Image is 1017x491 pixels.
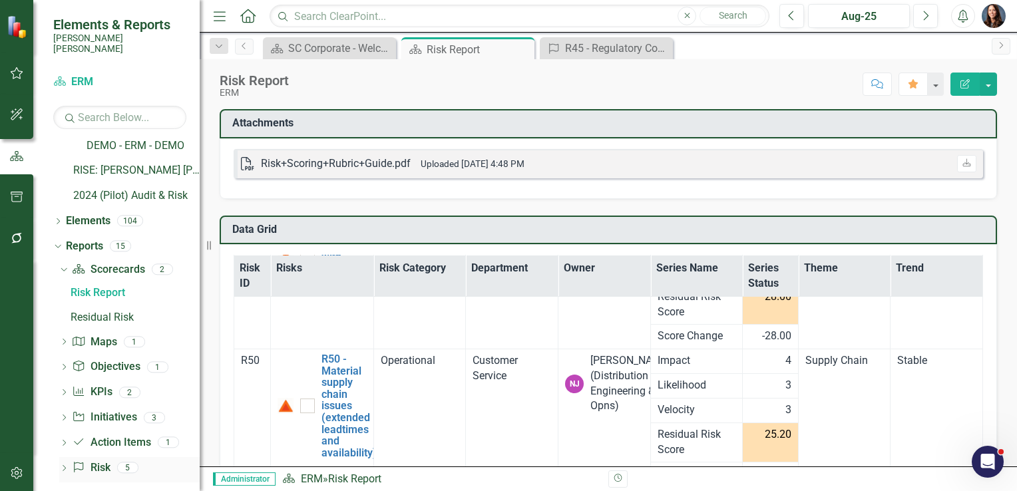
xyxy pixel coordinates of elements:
[53,17,186,33] span: Elements & Reports
[282,472,598,487] div: »
[565,375,584,393] div: NJ
[152,263,173,275] div: 2
[328,472,381,485] div: Risk Report
[700,7,766,25] button: Search
[650,349,743,373] td: Double-Click to Edit
[658,353,736,369] span: Impact
[381,354,435,367] span: Operational
[373,349,466,486] td: Double-Click to Edit
[144,412,165,423] div: 3
[765,289,791,305] span: 28.00
[72,262,144,277] a: Scorecards
[71,311,200,323] div: Residual Risk
[66,214,110,229] a: Elements
[124,336,145,347] div: 1
[798,349,891,486] td: Double-Click to Edit
[658,378,736,393] span: Likelihood
[321,216,385,297] a: R37 - Support reliability with purchasing power economically
[658,329,736,344] span: Score Change
[897,354,927,367] span: Stable
[421,158,524,169] small: Uploaded [DATE] 4:48 PM
[266,40,393,57] a: SC Corporate - Welcome to ClearPoint
[72,335,116,350] a: Maps
[220,88,289,98] div: ERM
[7,15,30,39] img: ClearPoint Strategy
[288,40,393,57] div: SC Corporate - Welcome to ClearPoint
[241,354,260,367] span: R50
[650,373,743,398] td: Double-Click to Edit
[808,4,910,28] button: Aug-25
[53,75,186,90] a: ERM
[658,403,736,418] span: Velocity
[119,387,140,398] div: 2
[765,427,791,442] span: 25.20
[743,398,798,422] td: Double-Click to Edit
[278,398,294,414] img: Alert
[72,410,136,425] a: Initiatives
[427,41,531,58] div: Risk Report
[117,462,138,474] div: 5
[87,138,200,154] a: DEMO - ERM - DEMO
[213,472,276,486] span: Administrator
[558,349,651,486] td: Double-Click to Edit
[658,289,736,320] span: Residual Risk Score
[72,359,140,375] a: Objectives
[67,282,200,303] a: Risk Report
[147,361,168,373] div: 1
[72,435,150,450] a: Action Items
[110,241,131,252] div: 15
[271,349,373,486] td: Double-Click to Edit Right Click for Context Menu
[66,239,103,254] a: Reports
[53,106,186,129] input: Search Below...
[72,385,112,400] a: KPIs
[972,446,1004,478] iframe: Intercom live chat
[220,73,289,88] div: Risk Report
[67,307,200,328] a: Residual Risk
[72,460,110,476] a: Risk
[73,188,200,204] a: 2024 (Pilot) Audit & Risk
[785,378,791,393] span: 3
[813,9,905,25] div: Aug-25
[762,466,791,482] span: -19.60
[658,466,736,482] span: Score Change
[658,427,736,458] span: Residual Risk Score
[650,398,743,422] td: Double-Click to Edit
[261,156,411,172] div: Risk+Scoring+Rubric+Guide.pdf
[590,353,670,414] div: [PERSON_NAME] (Distribution Engineering & Opns)
[117,216,143,227] div: 104
[270,5,769,28] input: Search ClearPoint...
[53,33,186,55] small: [PERSON_NAME] [PERSON_NAME]
[891,349,983,486] td: Double-Click to Edit
[232,117,989,129] h3: Attachments
[785,353,791,369] span: 4
[743,349,798,373] td: Double-Click to Edit
[805,354,868,367] span: Supply Chain
[743,373,798,398] td: Double-Click to Edit
[321,353,380,458] a: R50 - Material supply chain issues (extended leadtimes and availability).
[301,472,323,485] a: ERM
[785,403,791,418] span: 3
[473,354,518,382] span: Customer Service
[762,329,791,344] span: -28.00
[71,287,200,299] div: Risk Report
[719,10,747,21] span: Search
[73,163,200,178] a: RISE: [PERSON_NAME] [PERSON_NAME] Recognizing Innovation, Safety and Excellence
[543,40,670,57] a: R45 - Regulatory Compliance Violation
[565,40,670,57] div: R45 - Regulatory Compliance Violation
[466,349,558,486] td: Double-Click to Edit
[982,4,1006,28] img: Tami Griswold
[158,437,179,448] div: 1
[234,349,271,486] td: Double-Click to Edit
[232,224,989,236] h3: Data Grid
